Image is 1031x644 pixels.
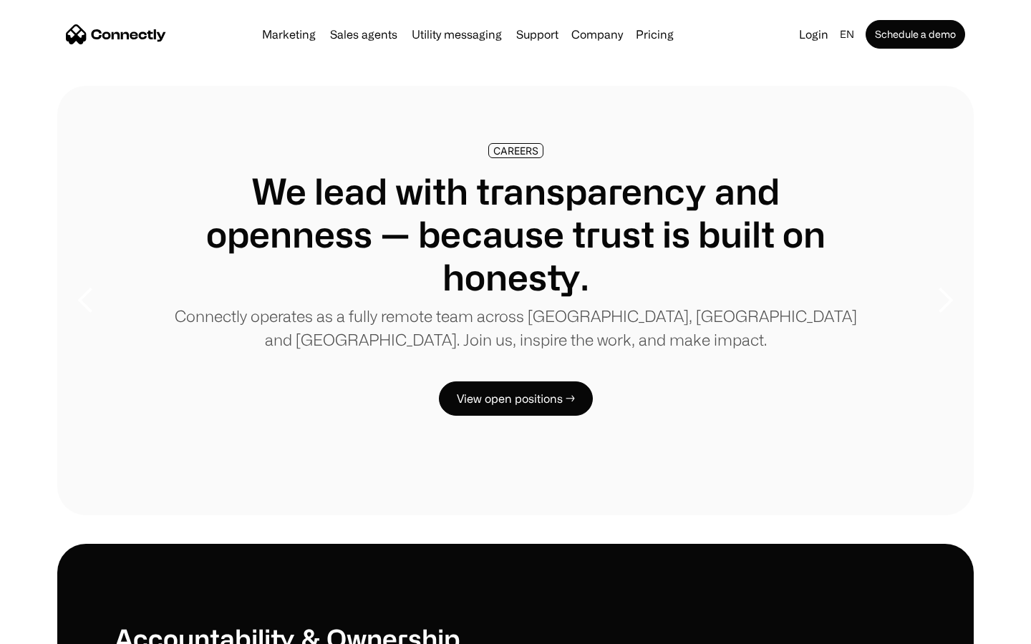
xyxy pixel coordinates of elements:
a: View open positions → [439,381,593,416]
a: Login [793,24,834,44]
a: Support [510,29,564,40]
aside: Language selected: English [14,618,86,639]
a: Utility messaging [406,29,508,40]
a: Pricing [630,29,679,40]
div: CAREERS [493,145,538,156]
div: Company [571,24,623,44]
p: Connectly operates as a fully remote team across [GEOGRAPHIC_DATA], [GEOGRAPHIC_DATA] and [GEOGRA... [172,304,859,351]
ul: Language list [29,619,86,639]
a: Sales agents [324,29,403,40]
h1: We lead with transparency and openness — because trust is built on honesty. [172,170,859,298]
div: en [840,24,854,44]
a: Schedule a demo [866,20,965,49]
a: Marketing [256,29,321,40]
